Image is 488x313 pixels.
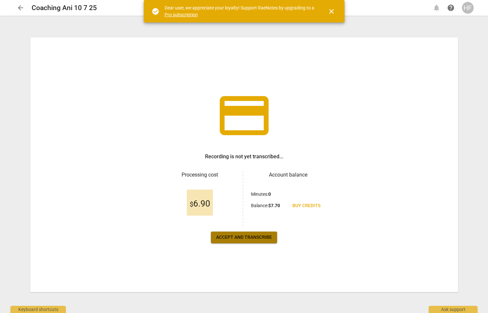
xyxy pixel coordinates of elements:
b: $ 7.70 [268,203,280,208]
a: Pro subscription [165,12,198,17]
span: help [447,4,455,12]
span: $ [190,200,193,208]
b: 0 [268,192,271,197]
div: Ask support [429,306,478,313]
span: 6.90 [190,199,210,209]
h2: Coaching Ani 10 7 25 [32,4,97,12]
span: close [328,7,335,15]
span: arrow_back [17,4,24,12]
button: Accept and transcribe [211,232,277,243]
button: HF [462,2,474,14]
h3: Processing cost [163,171,237,179]
a: Help [445,2,457,14]
p: Balance : [251,202,280,209]
p: Minutes : [251,191,271,198]
span: credit_card [215,86,274,145]
a: Buy credits [287,200,326,212]
span: check_circle [152,7,159,15]
div: Keyboard shortcuts [10,306,66,313]
h3: Account balance [251,171,326,179]
div: Dear user, we appreciate your loyalty! Support RaeNotes by upgrading to a [165,5,316,18]
button: Close [324,4,339,19]
span: Buy credits [292,203,320,209]
span: Accept and transcribe [216,234,272,241]
h3: Recording is not yet transcribed... [205,153,283,161]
